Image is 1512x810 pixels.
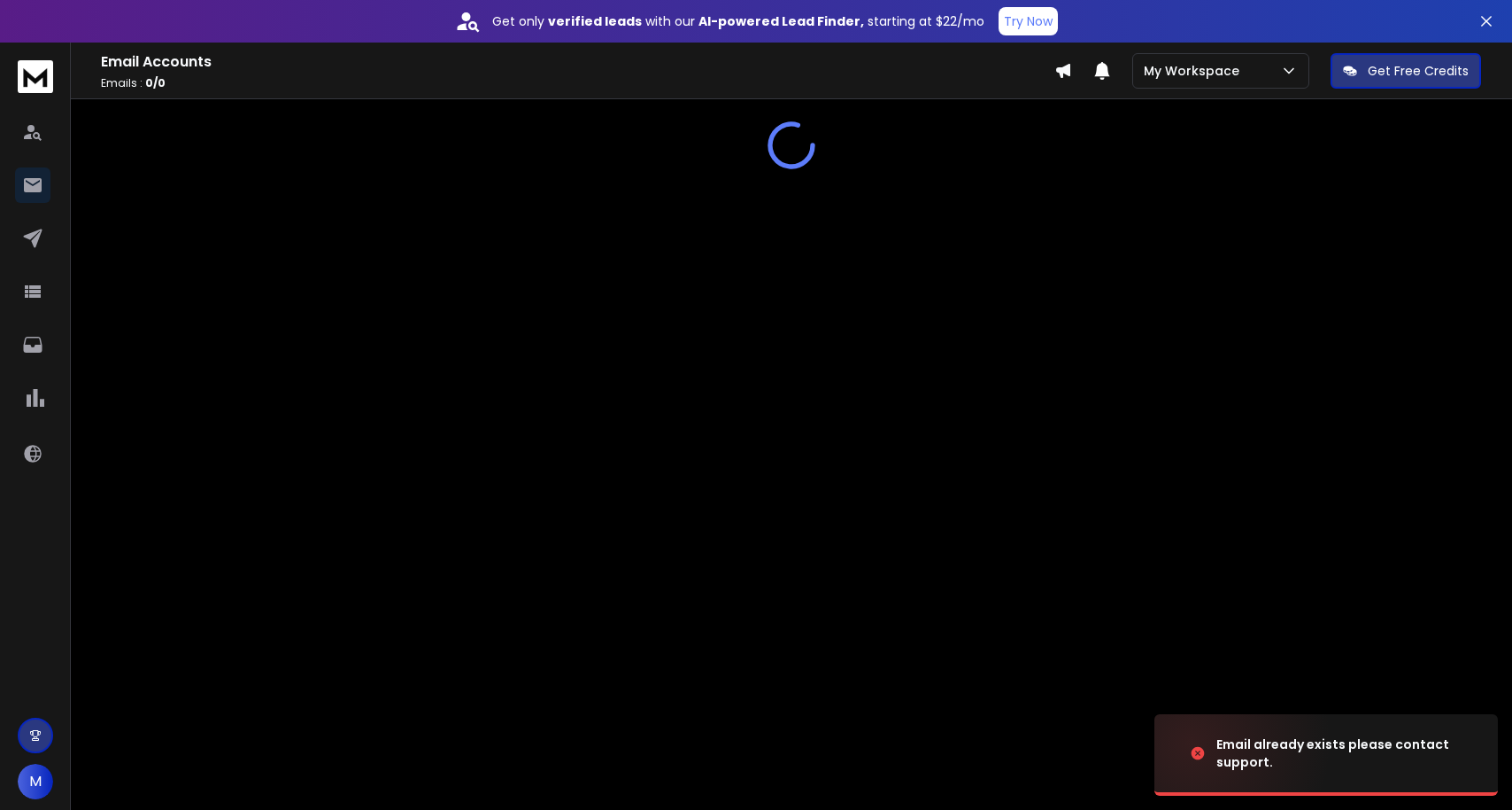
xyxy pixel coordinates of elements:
button: M [18,764,53,799]
p: Emails : [101,76,1054,90]
p: My Workspace [1144,62,1246,80]
p: Get only with our starting at $22/mo [492,12,984,30]
p: Get Free Credits [1368,62,1469,80]
strong: AI-powered Lead Finder, [698,12,864,30]
div: Email already exists please contact support. [1216,736,1477,771]
span: 0 / 0 [145,75,166,90]
h1: Email Accounts [101,51,1054,73]
button: Try Now [999,7,1058,35]
button: Get Free Credits [1331,53,1481,89]
strong: verified leads [548,12,642,30]
img: image [1154,705,1331,801]
p: Try Now [1004,12,1053,30]
img: logo [18,60,53,93]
